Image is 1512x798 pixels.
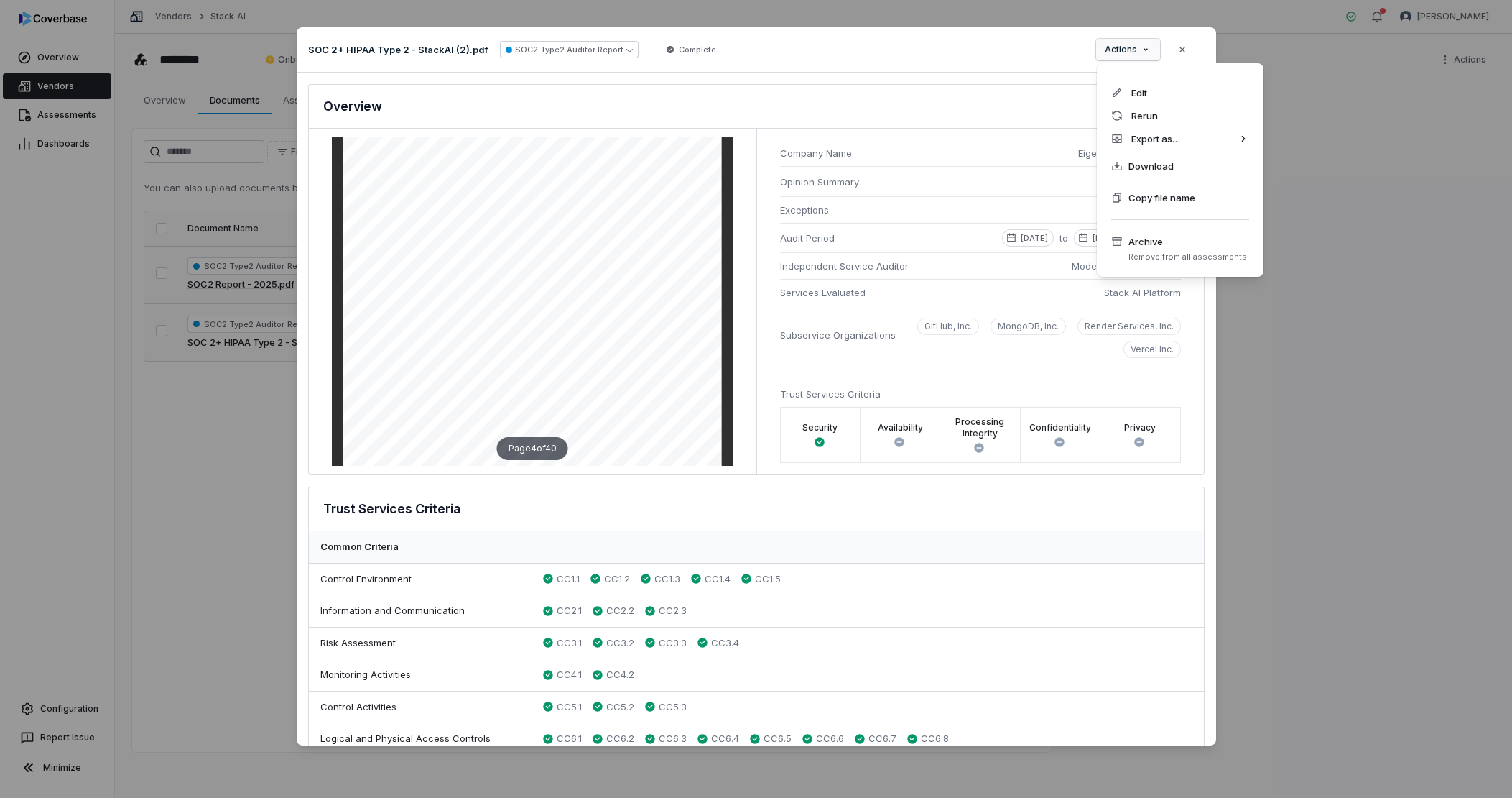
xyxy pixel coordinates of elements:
span: Copy file name [1128,191,1195,205]
span: Download [1128,159,1174,173]
div: Export as… [1103,127,1258,150]
span: Archive [1128,234,1249,249]
div: Rerun [1103,104,1258,127]
span: Remove from all assessments. [1128,252,1249,262]
div: Edit [1103,81,1258,104]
